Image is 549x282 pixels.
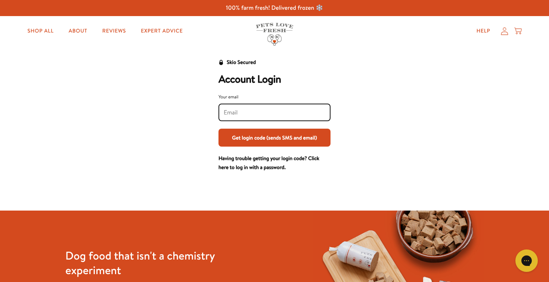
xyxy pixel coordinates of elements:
[218,73,331,86] h2: Account Login
[512,247,542,275] iframe: Gorgias live chat messenger
[218,58,256,73] a: Skio Secured
[218,154,319,171] a: Having trouble getting your login code? Click here to log in with a password.
[96,24,132,39] a: Reviews
[224,108,325,117] input: Your email input field
[256,23,293,46] img: Pets Love Fresh
[227,58,256,67] div: Skio Secured
[65,248,236,278] h3: Dog food that isn't a chemistry experiment
[135,24,189,39] a: Expert Advice
[218,129,331,147] button: Get login code (sends SMS and email)
[471,24,496,39] a: Help
[63,24,93,39] a: About
[218,93,331,101] div: Your email
[22,24,60,39] a: Shop All
[218,60,224,65] svg: Security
